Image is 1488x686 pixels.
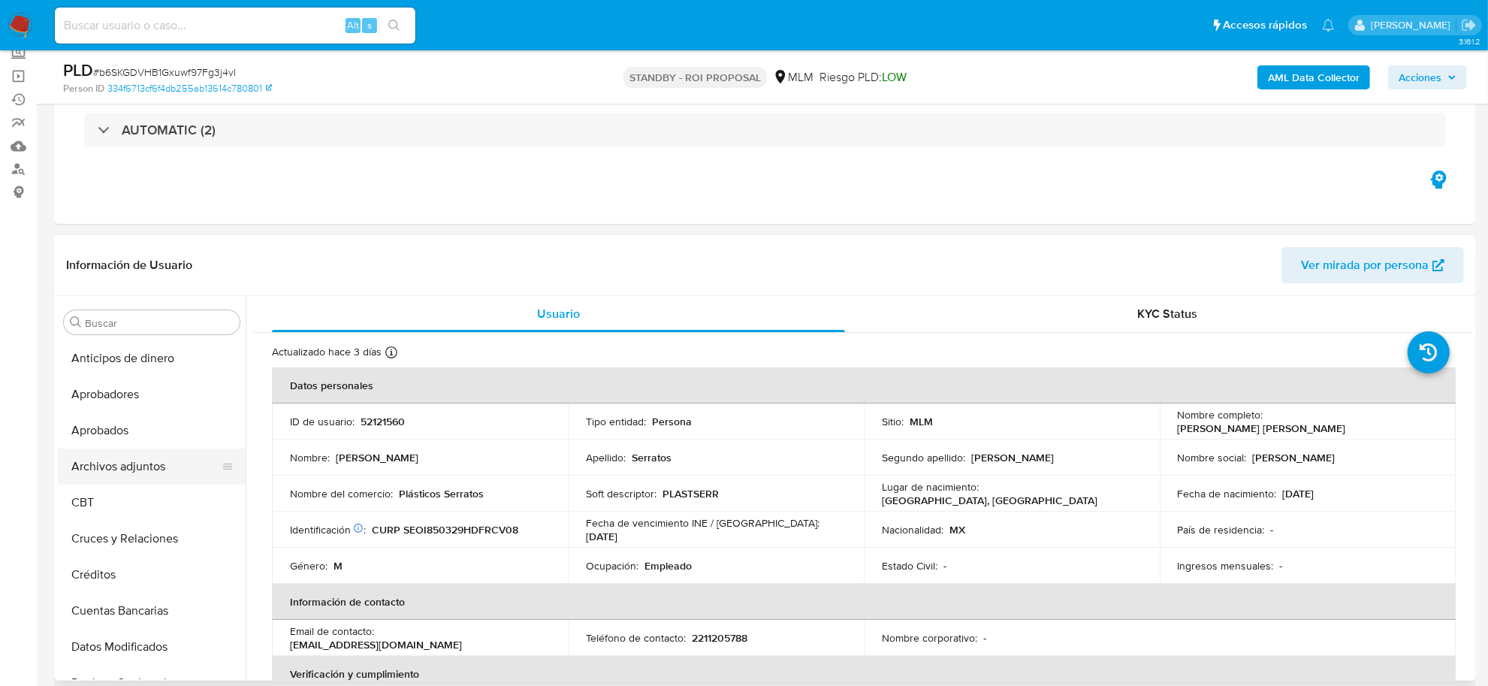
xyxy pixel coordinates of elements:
[122,122,216,138] h3: AUTOMATIC (2)
[290,451,330,464] p: Nombre :
[290,415,355,428] p: ID de usuario :
[663,487,719,500] p: PLASTSERR
[586,631,686,645] p: Teléfono de contacto :
[586,415,646,428] p: Tipo entidad :
[58,593,246,629] button: Cuentas Bancarias
[1301,247,1429,283] span: Ver mirada por persona
[1253,451,1336,464] p: [PERSON_NAME]
[58,485,246,521] button: CBT
[58,521,246,557] button: Cruces y Relaciones
[1271,523,1274,536] p: -
[632,451,672,464] p: Serratos
[63,58,93,82] b: PLD
[652,415,692,428] p: Persona
[910,415,933,428] p: MLM
[1283,487,1314,500] p: [DATE]
[1322,19,1335,32] a: Notificaciones
[882,415,904,428] p: Sitio :
[379,15,409,36] button: search-icon
[367,18,372,32] span: s
[290,559,327,573] p: Género :
[644,559,692,573] p: Empleado
[1388,65,1467,89] button: Acciones
[819,69,907,86] span: Riesgo PLD:
[882,68,907,86] span: LOW
[58,449,234,485] button: Archivos adjuntos
[1178,487,1277,500] p: Fecha de nacimiento :
[882,480,979,494] p: Lugar de nacimiento :
[58,629,246,665] button: Datos Modificados
[70,316,82,328] button: Buscar
[623,67,767,88] p: STANDBY - ROI PROPOSAL
[949,523,965,536] p: MX
[58,413,246,449] button: Aprobados
[290,624,374,638] p: Email de contacto :
[63,82,104,95] b: Person ID
[58,376,246,413] button: Aprobadores
[586,487,656,500] p: Soft descriptor :
[272,367,1456,403] th: Datos personales
[66,258,192,273] h1: Información de Usuario
[586,530,617,543] p: [DATE]
[586,451,626,464] p: Apellido :
[399,487,484,500] p: Plásticos Serratos
[1178,408,1263,422] p: Nombre completo :
[336,451,418,464] p: [PERSON_NAME]
[1178,422,1346,435] p: [PERSON_NAME] [PERSON_NAME]
[943,559,946,573] p: -
[1371,18,1456,32] p: cesar.gonzalez@mercadolibre.com.mx
[882,494,1097,507] p: [GEOGRAPHIC_DATA], [GEOGRAPHIC_DATA]
[372,523,518,536] p: CURP SEOI850329HDFRCV08
[1178,523,1265,536] p: País de residencia :
[586,516,819,530] p: Fecha de vencimiento INE / [GEOGRAPHIC_DATA] :
[1178,559,1274,573] p: Ingresos mensuales :
[882,523,943,536] p: Nacionalidad :
[93,65,236,80] span: # b6SKGDVHB1Gxuwf97Fg3j4vI
[1257,65,1370,89] button: AML Data Collector
[290,523,366,536] p: Identificación :
[586,559,638,573] p: Ocupación :
[1280,559,1283,573] p: -
[272,584,1456,620] th: Información de contacto
[361,415,405,428] p: 52121560
[882,451,965,464] p: Segundo apellido :
[537,305,580,322] span: Usuario
[882,631,977,645] p: Nombre corporativo :
[58,340,246,376] button: Anticipos de dinero
[692,631,747,645] p: 2211205788
[272,345,382,359] p: Actualizado hace 3 días
[1461,17,1477,33] a: Salir
[1281,247,1464,283] button: Ver mirada por persona
[1138,305,1198,322] span: KYC Status
[290,487,393,500] p: Nombre del comercio :
[1223,17,1307,33] span: Accesos rápidos
[983,631,986,645] p: -
[58,557,246,593] button: Créditos
[290,638,462,651] p: [EMAIL_ADDRESS][DOMAIN_NAME]
[773,69,813,86] div: MLM
[84,113,1446,147] div: AUTOMATIC (2)
[85,316,234,330] input: Buscar
[882,559,937,573] p: Estado Civil :
[1178,451,1247,464] p: Nombre social :
[107,82,272,95] a: 334f6713cf6f4db255ab13614c780801
[334,559,343,573] p: M
[347,18,359,32] span: Alt
[1399,65,1441,89] span: Acciones
[55,16,415,35] input: Buscar usuario o caso...
[1268,65,1360,89] b: AML Data Collector
[1459,35,1480,47] span: 3.161.2
[971,451,1054,464] p: [PERSON_NAME]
